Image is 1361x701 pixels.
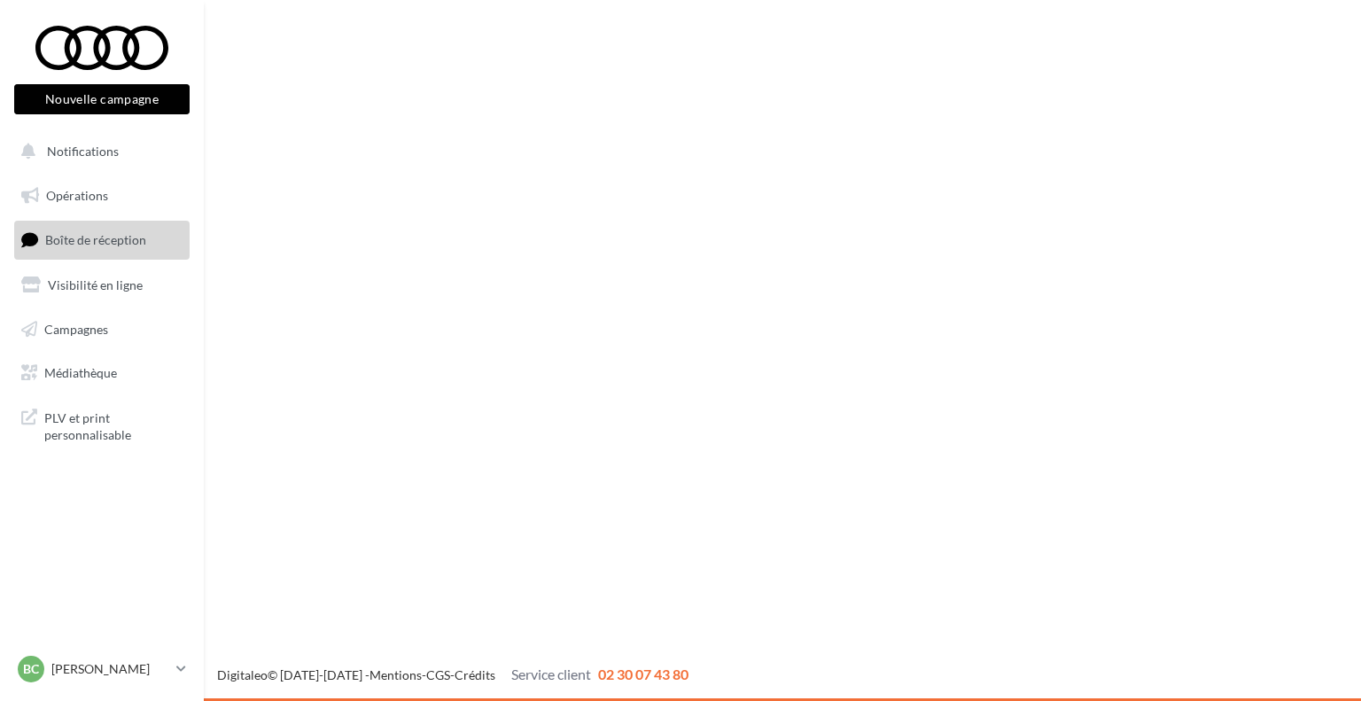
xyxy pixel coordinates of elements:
button: Notifications [11,133,186,170]
span: Visibilité en ligne [48,277,143,292]
span: PLV et print personnalisable [44,406,183,444]
span: Médiathèque [44,365,117,380]
a: PLV et print personnalisable [11,399,193,451]
a: Digitaleo [217,667,268,682]
span: Service client [511,666,591,682]
a: Visibilité en ligne [11,267,193,304]
a: Campagnes [11,311,193,348]
a: Médiathèque [11,354,193,392]
a: BC [PERSON_NAME] [14,652,190,686]
a: Boîte de réception [11,221,193,259]
a: CGS [426,667,450,682]
span: © [DATE]-[DATE] - - - [217,667,688,682]
a: Opérations [11,177,193,214]
span: 02 30 07 43 80 [598,666,688,682]
span: Opérations [46,188,108,203]
span: BC [23,660,39,678]
button: Nouvelle campagne [14,84,190,114]
span: Boîte de réception [45,232,146,247]
span: Notifications [47,144,119,159]
span: Campagnes [44,321,108,336]
a: Crédits [455,667,495,682]
a: Mentions [369,667,422,682]
p: [PERSON_NAME] [51,660,169,678]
